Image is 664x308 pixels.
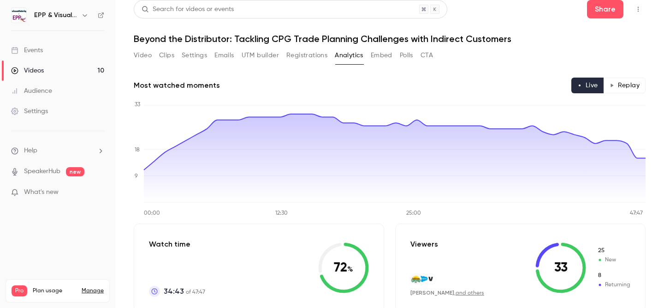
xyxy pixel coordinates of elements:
[406,211,421,216] tspan: 25:00
[135,147,140,153] tspan: 18
[11,107,48,116] div: Settings
[34,11,77,20] h6: EPP & Visualfabriq
[214,48,234,63] button: Emails
[604,78,646,93] button: Replay
[286,48,327,63] button: Registrations
[142,5,234,14] div: Search for videos or events
[421,48,433,63] button: CTA
[12,285,27,296] span: Pro
[24,187,59,197] span: What's new
[33,287,76,295] span: Plan usage
[135,174,138,179] tspan: 9
[164,286,205,297] p: of 47:47
[12,8,26,23] img: EPP & Visualfabriq
[24,167,60,176] a: SpeakerHub
[182,48,207,63] button: Settings
[135,102,140,108] tspan: 33
[82,287,104,295] a: Manage
[159,48,174,63] button: Clips
[597,281,630,289] span: Returning
[411,274,421,284] img: californiadairies.com
[597,247,630,255] span: New
[631,2,646,17] button: Top Bar Actions
[410,290,454,296] span: [PERSON_NAME]
[426,274,436,284] img: visualfabriq.com
[335,48,363,63] button: Analytics
[164,286,184,297] span: 34:43
[11,86,52,96] div: Audience
[11,66,44,75] div: Videos
[134,33,646,44] h1: Beyond the Distributor: Tackling CPG Trade Planning Challenges with Indirect Customers
[11,46,43,55] div: Events
[630,211,643,216] tspan: 47:47
[11,146,104,156] li: help-dropdown-opener
[410,239,438,250] p: Viewers
[571,78,604,93] button: Live
[242,48,279,63] button: UTM builder
[134,48,152,63] button: Video
[410,289,484,297] div: ,
[134,80,220,91] h2: Most watched moments
[400,48,413,63] button: Polls
[456,290,484,296] a: and others
[149,239,205,250] p: Watch time
[93,188,104,197] iframe: Noticeable Trigger
[418,274,428,284] img: salesforce.com
[144,211,160,216] tspan: 00:00
[597,256,630,264] span: New
[66,167,84,176] span: new
[597,272,630,280] span: Returning
[24,146,37,156] span: Help
[275,211,288,216] tspan: 12:30
[371,48,392,63] button: Embed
